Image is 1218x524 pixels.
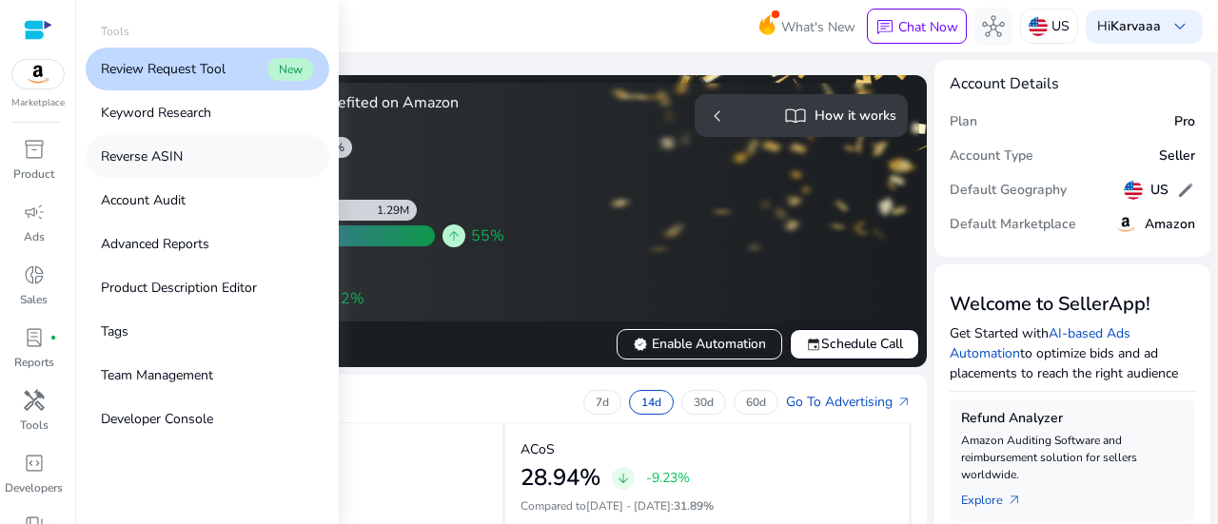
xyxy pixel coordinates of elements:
span: keyboard_arrow_down [1169,15,1191,38]
p: Advanced Reports [101,234,209,254]
h5: How it works [815,108,896,125]
p: Sales [20,291,48,308]
span: What's New [781,10,855,44]
h5: Default Marketplace [950,217,1076,233]
a: Go To Advertisingarrow_outward [786,392,912,412]
h5: US [1150,183,1169,199]
p: Amazon Auditing Software and reimbursement solution for sellers worldwide. [961,432,1184,483]
span: Schedule Call [806,334,903,354]
p: Reports [14,354,54,371]
span: chat [875,18,894,37]
span: inventory_2 [23,138,46,161]
h5: Amazon [1145,217,1195,233]
span: edit [1176,181,1195,200]
span: campaign [23,201,46,223]
span: code_blocks [23,452,46,475]
span: 31.89% [674,498,714,514]
p: 60d [746,395,766,410]
p: ACoS [521,439,555,459]
span: 22% [331,287,364,310]
p: Product Description Editor [101,278,257,298]
span: arrow_upward [446,228,462,243]
span: chevron_left [706,105,729,127]
p: Team Management [101,365,213,385]
h5: Plan [950,114,977,130]
span: handyman [23,389,46,412]
p: 30d [694,395,714,410]
h2: 28.94% [521,464,600,492]
p: Tools [101,23,129,40]
h5: Account Type [950,148,1033,165]
p: US [1051,10,1070,43]
span: hub [982,15,1005,38]
button: hub [974,8,1012,46]
p: 7d [596,395,609,410]
h4: Account Details [950,75,1195,93]
h5: Default Geography [950,183,1067,199]
h5: Refund Analyzer [961,411,1184,427]
img: amazon.svg [12,60,64,88]
p: Product [13,165,54,183]
span: arrow_outward [1007,493,1022,508]
p: Compared to : [521,497,894,514]
p: 14d [641,395,661,410]
p: Marketplace [11,96,65,110]
span: 55% [471,224,504,247]
span: [DATE] - [DATE] [586,498,671,514]
p: Ads [24,228,45,245]
p: Reverse ASIN [101,146,183,166]
p: Developers [5,479,63,496]
span: Enable Automation [633,334,766,354]
img: us.svg [1029,17,1048,36]
span: fiber_manual_record [49,334,57,341]
b: Karvaaa [1110,17,1161,35]
button: eventSchedule Call [790,329,919,359]
p: Account Audit [101,190,186,210]
h5: Seller [1159,148,1195,165]
p: Tags [101,321,128,341]
span: donut_small [23,263,46,286]
button: chatChat Now [867,9,967,45]
span: New [267,58,314,81]
p: -9.23% [646,468,690,488]
p: Keyword Research [101,103,211,123]
span: arrow_downward [616,471,631,486]
span: event [806,337,821,352]
img: us.svg [1124,181,1143,200]
a: Explorearrow_outward [961,483,1037,510]
p: Tools [20,417,49,434]
span: import_contacts [784,105,807,127]
div: 1.29M [377,203,417,218]
img: amazon.svg [1114,213,1137,236]
span: arrow_outward [896,395,912,410]
p: Review Request Tool [101,59,226,79]
span: lab_profile [23,326,46,349]
button: verifiedEnable Automation [617,329,782,359]
p: Developer Console [101,409,213,429]
span: verified [633,337,648,352]
p: Chat Now [898,18,958,36]
h5: Pro [1174,114,1195,130]
p: Get Started with to optimize bids and ad placements to reach the right audience [950,323,1195,383]
h3: Welcome to SellerApp! [950,293,1195,316]
p: Hi [1097,20,1161,33]
a: AI-based Ads Automation [950,324,1130,362]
